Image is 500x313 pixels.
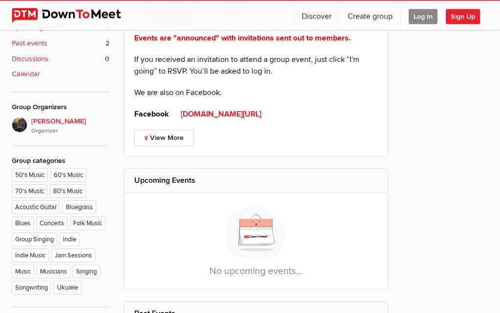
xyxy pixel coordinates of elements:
a: Calendar [12,69,109,80]
a: [PERSON_NAME]Organizer [12,117,109,136]
a: Create group [340,1,400,30]
b: Calendar [12,69,40,80]
strong: Events are "announced" with invitations sent out to members. [134,34,351,43]
span: Sign Up [446,9,480,24]
b: Discussions [12,54,48,65]
img: Henk Brent [12,117,27,133]
a: Log In [401,1,445,30]
h2: Upcoming Events [134,169,377,193]
span: [PERSON_NAME] [31,117,109,136]
a: [DOMAIN_NAME][URL] [181,110,261,119]
p: We are also on Facebook. [134,87,377,99]
a: View More [134,130,194,147]
div: No upcoming events... [125,194,387,290]
p: If you received an invitation to attend a group event, just click “I'm going” to RSVP. You’ll be ... [134,54,377,78]
span: Facebook [134,110,169,119]
a: Discover [294,1,339,30]
span: 0 [105,54,109,65]
a: Sign Up [446,1,488,30]
b: Past events [12,39,47,49]
img: DownToMeet [12,8,136,23]
span: Log In [409,9,437,24]
div: Group categories [12,156,109,167]
i: Organizer [31,127,109,136]
a: Past events 2 [12,39,109,49]
div: Group Organizers [12,102,109,113]
span: 2 [105,39,109,49]
a: Discussions 0 [12,54,109,65]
